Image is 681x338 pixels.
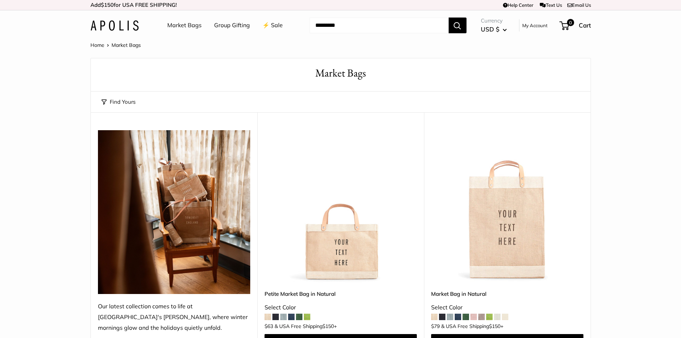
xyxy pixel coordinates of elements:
span: Currency [481,16,507,26]
a: Petite Market Bag in NaturalPetite Market Bag in Natural [265,130,417,283]
img: Apolis [90,20,139,31]
button: Find Yours [102,97,135,107]
a: Home [90,42,104,48]
span: Cart [579,21,591,29]
nav: Breadcrumb [90,40,141,50]
a: Market Bag in NaturalMarket Bag in Natural [431,130,583,283]
span: $150 [322,323,334,329]
span: 0 [567,19,574,26]
span: USD $ [481,25,499,33]
input: Search... [310,18,449,33]
div: Our latest collection comes to life at [GEOGRAPHIC_DATA]'s [PERSON_NAME], where winter mornings g... [98,301,250,333]
span: $79 [431,323,440,329]
div: Select Color [431,302,583,313]
a: Group Gifting [214,20,250,31]
h1: Market Bags [102,65,580,81]
button: Search [449,18,467,33]
a: Market Bag in Natural [431,290,583,298]
span: $150 [489,323,500,329]
a: Market Bags [167,20,202,31]
a: My Account [522,21,548,30]
span: $63 [265,323,273,329]
a: ⚡️ Sale [262,20,283,31]
img: Petite Market Bag in Natural [265,130,417,283]
a: Help Center [503,2,533,8]
button: USD $ [481,24,507,35]
a: Email Us [567,2,591,8]
span: & USA Free Shipping + [275,324,337,329]
img: Our latest collection comes to life at UK's Estelle Manor, where winter mornings glow and the hol... [98,130,250,294]
a: 0 Cart [560,20,591,31]
a: Petite Market Bag in Natural [265,290,417,298]
span: $150 [101,1,114,8]
span: & USA Free Shipping + [441,324,503,329]
span: Market Bags [112,42,141,48]
img: Market Bag in Natural [431,130,583,283]
div: Select Color [265,302,417,313]
a: Text Us [540,2,562,8]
